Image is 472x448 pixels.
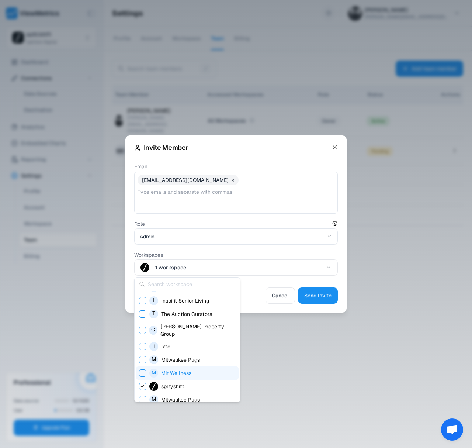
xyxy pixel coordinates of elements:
[149,382,158,391] img: business logo
[161,343,170,350] span: ixto
[160,323,236,338] span: [PERSON_NAME] Property Group
[161,356,200,363] span: Milwaukee Pugs
[161,297,209,304] span: Inspirit Senior Living
[149,310,158,318] span: T
[148,278,236,291] input: Search workspace
[149,326,157,335] span: G
[149,296,158,305] span: I
[149,342,158,351] span: i
[161,369,191,377] span: Mir Wellness
[161,383,184,390] span: split/shift
[135,291,240,402] div: Suggestions
[149,395,158,404] span: M
[149,369,158,378] span: M
[161,310,212,318] span: The Auction Curators
[161,396,200,403] span: Milwaukee Pugs
[149,355,158,364] span: M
